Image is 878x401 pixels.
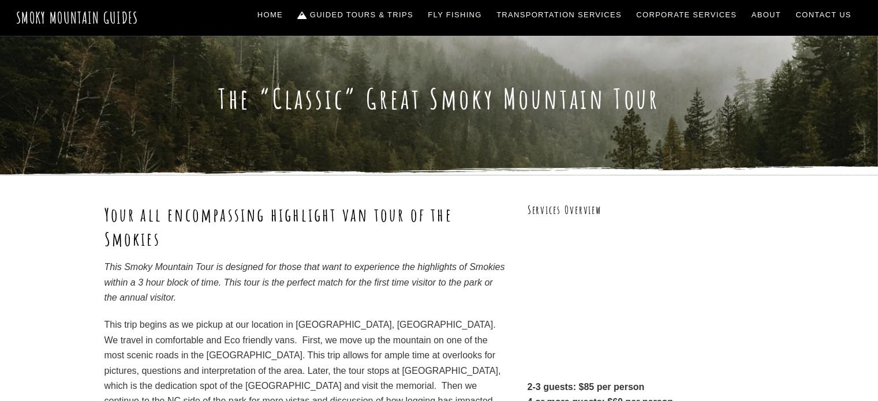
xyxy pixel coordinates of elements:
a: Fly Fishing [424,3,487,27]
a: Transportation Services [492,3,626,27]
strong: 2-3 guests: $85 per person [528,382,645,392]
h1: The “Classic” Great Smoky Mountain Tour [104,82,774,115]
a: Contact Us [791,3,856,27]
h3: Services Overview [528,203,774,218]
strong: Your all encompassing highlight van tour of the Smokies [104,203,453,250]
a: About [747,3,786,27]
em: This Smoky Mountain Tour is designed for those that want to experience the highlights of Smokies ... [104,262,505,302]
a: Smoky Mountain Guides [16,8,139,27]
a: Guided Tours & Trips [293,3,418,27]
a: Home [253,3,287,27]
a: Corporate Services [632,3,742,27]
